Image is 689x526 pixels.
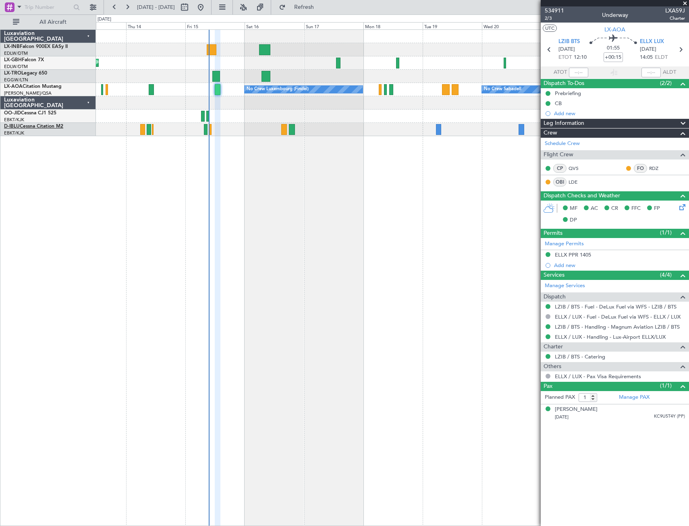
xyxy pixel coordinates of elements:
a: D-IBLUCessna Citation M2 [4,124,63,129]
span: Others [544,362,561,371]
a: EBKT/KJK [4,130,24,136]
div: No Crew Luxembourg (Findel) [247,83,309,95]
div: Sat 16 [245,22,304,29]
span: [DATE] [640,46,656,54]
span: FP [654,205,660,213]
span: ATOT [554,68,567,77]
a: Schedule Crew [545,140,580,148]
span: (1/1) [660,228,672,237]
div: Wed 13 [67,22,126,29]
span: LX-INB [4,44,20,49]
span: MF [570,205,577,213]
span: ALDT [663,68,676,77]
a: ELLX / LUX - Fuel - DeLux Fuel via WFS - ELLX / LUX [555,313,681,320]
span: 12:10 [574,54,587,62]
span: LX-TRO [4,71,21,76]
span: Permits [544,229,562,238]
a: EDLW/DTM [4,50,28,56]
input: --:-- [569,68,588,77]
label: Planned PAX [545,393,575,402]
a: LX-GBHFalcon 7X [4,58,44,62]
a: LX-AOACitation Mustang [4,84,62,89]
div: ELLX PPR 1405 [555,251,591,258]
span: Charter [665,15,685,22]
a: EDLW/DTM [4,64,28,70]
span: (1/1) [660,381,672,390]
span: Dispatch [544,292,566,302]
div: [PERSON_NAME] [555,406,598,414]
span: 534911 [545,6,564,15]
a: LZIB / BTS - Handling - Magnum Aviation LZIB / BTS [555,323,680,330]
div: Tue 19 [423,22,482,29]
a: EBKT/KJK [4,117,24,123]
span: 01:55 [607,44,620,52]
span: Services [544,271,564,280]
div: Add new [554,110,685,117]
div: CB [555,100,562,107]
span: (2/2) [660,79,672,87]
div: CP [553,164,567,173]
span: LZIB BTS [558,38,580,46]
span: Dispatch Checks and Weather [544,191,620,201]
div: Underway [602,11,628,19]
span: Crew [544,128,557,138]
span: FFC [631,205,641,213]
div: Wed 20 [482,22,541,29]
span: ELDT [655,54,668,62]
button: All Aircraft [9,16,87,29]
button: UTC [543,25,557,32]
span: ETOT [558,54,572,62]
a: LZIB / BTS - Fuel - DeLux Fuel via WFS - LZIB / BTS [555,303,677,310]
span: LX-GBH [4,58,22,62]
button: Refresh [275,1,324,14]
a: QVS [569,165,587,172]
a: ELLX / LUX - Handling - Lux-Airport ELLX/LUX [555,333,666,340]
span: [DATE] [558,46,575,54]
input: Trip Number [25,1,71,13]
span: KC9U5T4Y (PP) [654,413,685,420]
span: LX-AOA [4,84,23,89]
a: RDZ [649,165,667,172]
a: Manage PAX [619,393,650,402]
a: EGGW/LTN [4,77,28,83]
span: Charter [544,342,563,352]
div: [DATE] [98,16,111,23]
div: OBI [553,178,567,186]
div: Fri 15 [185,22,245,29]
span: All Aircraft [21,19,85,25]
a: Manage Services [545,282,585,290]
span: AC [591,205,598,213]
span: 2/3 [545,15,564,22]
div: FO [634,164,647,173]
span: LX-AOA [604,25,625,34]
span: Refresh [287,4,321,10]
div: Thu 14 [126,22,185,29]
span: (4/4) [660,271,672,279]
a: LX-TROLegacy 650 [4,71,47,76]
span: Pax [544,382,552,391]
div: No Crew Sabadell [484,83,521,95]
span: [DATE] [555,414,569,420]
a: ELLX / LUX - Pax Visa Requirements [555,373,641,380]
div: Mon 18 [363,22,423,29]
span: DP [570,216,577,224]
div: Sun 17 [304,22,363,29]
a: OO-JIDCessna CJ1 525 [4,111,56,116]
span: 14:05 [640,54,653,62]
span: ELLX LUX [640,38,664,46]
span: LXA59J [665,6,685,15]
div: Prebriefing [555,90,581,97]
a: LZIB / BTS - Catering [555,353,605,360]
a: Manage Permits [545,240,584,248]
span: [DATE] - [DATE] [137,4,175,11]
a: [PERSON_NAME]/QSA [4,90,52,96]
a: LX-INBFalcon 900EX EASy II [4,44,68,49]
span: Dispatch To-Dos [544,79,584,88]
span: Flight Crew [544,150,573,159]
span: CR [611,205,618,213]
a: LDE [569,178,587,186]
span: Leg Information [544,119,584,128]
span: D-IBLU [4,124,20,129]
span: OO-JID [4,111,21,116]
div: Add new [554,262,685,269]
